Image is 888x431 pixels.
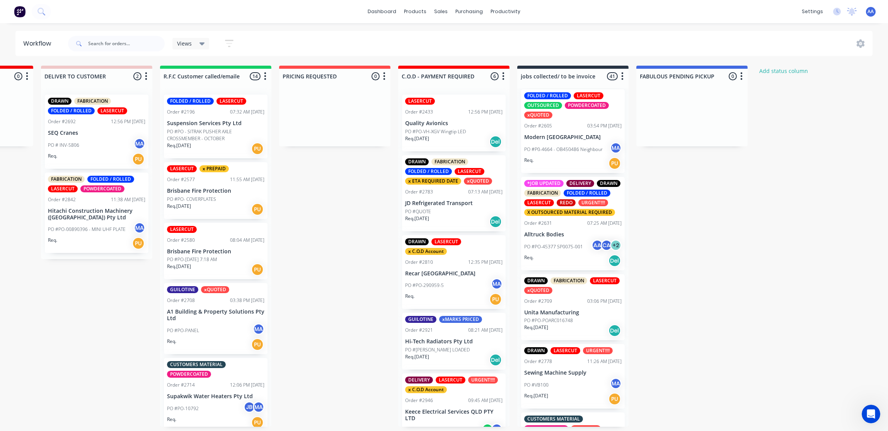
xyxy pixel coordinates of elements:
[167,142,191,149] p: Req. [DATE]
[201,286,229,293] div: xQUOTED
[524,317,573,324] p: PO #PO-POARC016748
[524,298,552,305] div: Order #2709
[167,286,198,293] div: GUILOTINE
[167,203,191,210] p: Req. [DATE]
[402,155,506,231] div: DRAWNFABRICATIONFOLDED / ROLLEDLASERCUTx ETA REQUIRED DATExQUOTEDOrder #278307:13 AM [DATE]JD Ref...
[132,153,145,165] div: PU
[28,7,148,39] div: i changed web browsers tyo get rid of one issue to be confronted by more issues
[167,109,195,115] div: Order #2196
[164,223,268,280] div: LASERCUTOrder #258008:04 AM [DATE]Brisbane Fire ProtectionPO #PO-[DATE] 7:18 AMReq.[DATE]PU
[405,168,452,175] div: FOLDED / ROLLED
[489,136,502,148] div: Del
[33,90,77,96] b: [PERSON_NAME]
[402,95,506,151] div: LASERCUTOrder #243312:56 PM [DATE]Quality AvionicsPO #PO-VH-XGV Wingtip LEDReq.[DATE]Del
[6,106,127,145] div: Morning [PERSON_NAME], I've asked [PERSON_NAME] to reconnect to MYOB as they had an API outage [D...
[524,392,548,399] p: Req. [DATE]
[164,283,268,354] div: GUILOTINExQUOTEDOrder #270803:38 PM [DATE]A1 Building & Property Solutions Pty LtdPO #PO-PANELMAR...
[557,199,576,206] div: REDO
[597,180,620,187] div: DRAWN
[48,208,145,221] p: Hitachi Construction Machinery ([GEOGRAPHIC_DATA]) Pty Ltd
[405,238,429,245] div: DRAWN
[524,190,561,197] div: FABRICATION
[524,254,533,261] p: Req.
[405,98,435,105] div: LASERCUT
[405,120,503,127] p: Quality Avionics
[489,215,502,228] div: Del
[608,255,621,267] div: Del
[430,6,452,17] div: sales
[524,277,548,284] div: DRAWN
[405,208,431,215] p: PO #QUOTE
[73,70,142,77] div: i dont want to waste time
[164,162,268,219] div: LASERCUTx PREPAIDOrder #257711:55 AM [DATE]Brisbane Fire ProtectionPO #PO- COVERPLATESReq.[DATE]PU
[468,109,503,115] div: 12:56 PM [DATE]
[244,401,255,413] div: JB
[167,297,195,304] div: Order #2708
[524,370,622,376] p: Sewing Machine Supply
[132,237,145,249] div: PU
[551,277,587,284] div: FABRICATION
[48,226,126,233] p: PO #PO-00890396 - MINI UHF PLATE
[868,8,874,15] span: AA
[798,6,827,17] div: settings
[524,199,554,206] div: LASERCUT
[590,277,620,284] div: LASERCUT
[24,253,31,259] button: Emoji picker
[253,323,264,335] div: MA
[6,40,148,65] div: Aaron says…
[45,95,148,169] div: DRAWNFABRICATIONFOLDED / ROLLEDLASERCUTOrder #269212:56 PM [DATE]SEQ CranesPO # INV-5806MAReq.PU
[74,98,111,105] div: FABRICATION
[48,237,57,244] p: Req.
[524,122,552,129] div: Order #2605
[405,293,414,300] p: Req.
[610,239,622,251] div: + 2
[67,65,148,82] div: i dont want to waste time
[524,112,552,119] div: xQUOTED
[49,253,55,259] button: Start recording
[608,393,621,405] div: PU
[405,377,433,383] div: DELIVERY
[133,250,145,262] button: Send a message…
[167,196,216,203] p: PO #PO- COVERPLATES
[405,259,433,266] div: Order #2810
[521,344,625,409] div: DRAWNLASERCUTURGENT!!!!Order #277811:26 AM [DATE]Sewing Machine SupplyPO #VB100MAReq.[DATE]PU
[48,142,79,149] p: PO # INV-5806
[5,3,20,18] button: go back
[524,157,533,164] p: Req.
[177,39,192,48] span: Views
[12,110,121,141] div: Morning [PERSON_NAME], I've asked [PERSON_NAME] to reconnect to MYOB as they had an API outage [D...
[468,377,498,383] div: URGENT!!!!
[405,338,503,345] p: Hi-Tech Radiators Pty Ltd
[134,222,145,234] div: MA
[436,377,465,383] div: LASERCUT
[405,346,470,353] p: PO #[PERSON_NAME] LOADED
[487,6,524,17] div: productivity
[610,378,622,389] div: MA
[6,151,148,219] div: Aaron says…
[405,215,429,222] p: Req. [DATE]
[48,196,76,203] div: Order #2842
[524,231,622,238] p: Alltruck Bodies
[251,338,264,351] div: PU
[524,180,564,187] div: *JOB UPDATED
[524,309,622,316] p: Unita Manufacturing
[48,176,85,183] div: FABRICATION
[524,382,549,389] p: PO #VB100
[431,158,468,165] div: FABRICATION
[167,226,197,233] div: LASERCUT
[34,12,142,34] div: i changed web browsers tyo get rid of one issue to be confronted by more issues
[862,405,880,423] iframe: Intercom live chat
[405,178,461,185] div: x ETA REQUIRED DATE
[37,253,43,259] button: Gif picker
[431,238,461,245] div: LASERCUT
[565,102,609,109] div: POWDERCOATED
[402,313,506,370] div: GUILOTINExMARKS PRICEDOrder #292108:21 AM [DATE]Hi-Tech Radiators Pty LtdPO #[PERSON_NAME] LOADED...
[111,196,145,203] div: 11:38 AM [DATE]
[48,153,57,160] p: Req.
[253,401,264,413] div: MA
[524,146,603,153] p: PO #P0-4664 - OB450486 Neighbour
[12,224,121,247] div: Thanks for letting me know [PERSON_NAME], I have updated this Order for you
[521,274,625,341] div: DRAWNFABRICATIONLASERCUTxQUOTEDOrder #270903:06 PM [DATE]Unita ManufacturingPO #PO-POARC016748Req...
[12,253,18,259] button: Upload attachment
[405,248,447,255] div: x C.O.D Account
